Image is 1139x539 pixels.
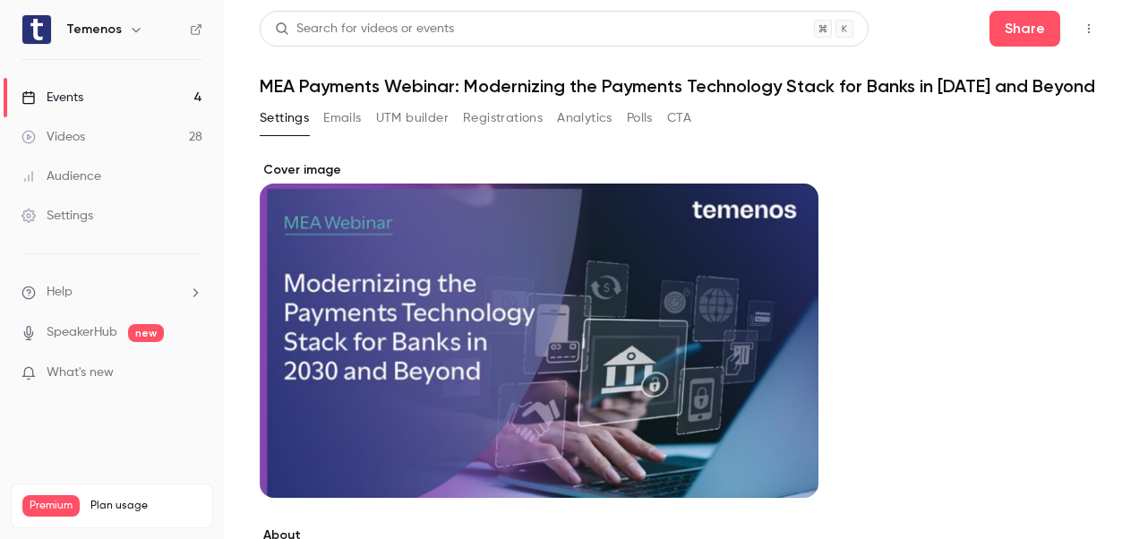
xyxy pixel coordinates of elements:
h6: Temenos [66,21,122,38]
button: Registrations [463,104,543,133]
span: Help [47,283,73,302]
div: Search for videos or events [275,20,454,38]
button: Analytics [557,104,612,133]
a: SpeakerHub [47,323,117,342]
span: new [128,324,164,342]
div: Settings [21,207,93,225]
span: What's new [47,364,114,382]
span: Premium [22,495,80,517]
label: Cover image [260,161,818,179]
button: UTM builder [376,104,449,133]
div: Videos [21,128,85,146]
button: CTA [667,104,691,133]
span: Plan usage [90,499,201,513]
button: Share [989,11,1060,47]
h1: MEA Payments Webinar: Modernizing the Payments Technology Stack for Banks in [DATE] and Beyond [260,75,1103,97]
iframe: Noticeable Trigger [181,365,202,381]
section: Cover image [260,161,818,498]
div: Audience [21,167,101,185]
button: Polls [627,104,653,133]
li: help-dropdown-opener [21,283,202,302]
button: Settings [260,104,309,133]
button: Emails [323,104,361,133]
div: Events [21,89,83,107]
img: Temenos [22,15,51,44]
